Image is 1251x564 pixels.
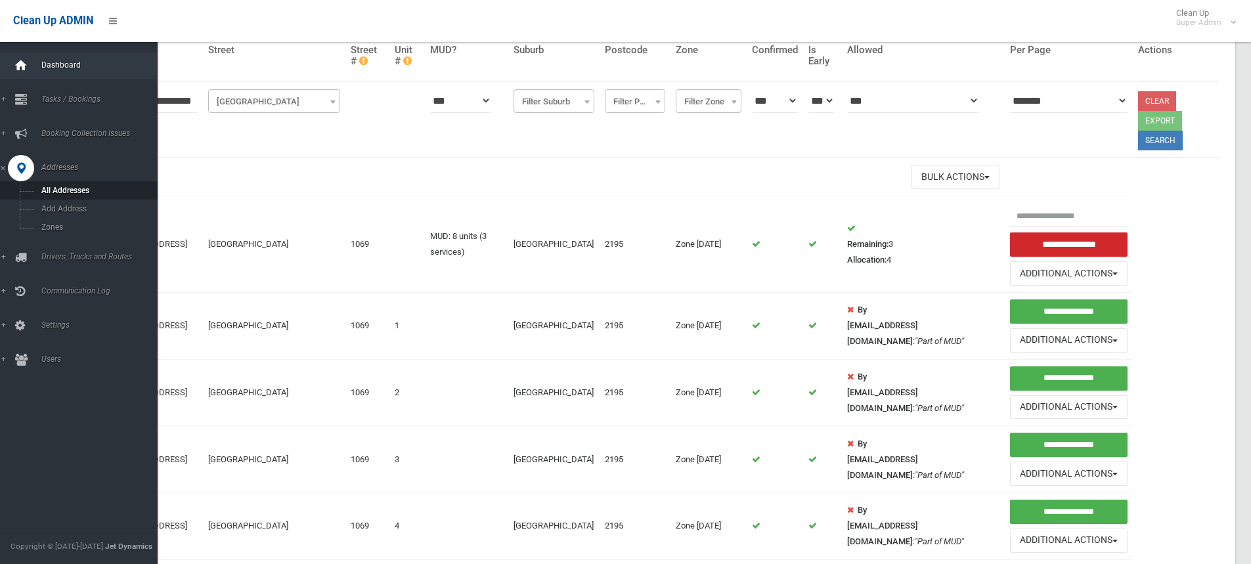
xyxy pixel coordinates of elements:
span: All Addresses [37,186,156,195]
strong: By [EMAIL_ADDRESS][DOMAIN_NAME] [847,372,918,413]
td: 2195 [600,196,670,293]
td: [GEOGRAPHIC_DATA] [508,359,600,426]
span: Drivers, Trucks and Routes [37,252,167,261]
span: Filter Zone [679,93,738,111]
td: [GEOGRAPHIC_DATA] [508,196,600,293]
button: Additional Actions [1010,261,1128,286]
td: 1069 [345,293,389,360]
td: 2195 [600,359,670,426]
strong: Allocation: [847,255,887,265]
td: [GEOGRAPHIC_DATA] [203,293,345,360]
strong: By [EMAIL_ADDRESS][DOMAIN_NAME] [847,505,918,546]
td: Zone [DATE] [670,293,747,360]
td: 1069 [345,493,389,560]
strong: Jet Dynamics [105,542,152,551]
em: "Part of MUD" [915,403,964,413]
h4: Street # [351,45,384,66]
td: 2195 [600,493,670,560]
button: Export [1138,111,1182,131]
td: : [842,359,1005,426]
span: Settings [37,320,167,330]
span: Add Address [37,204,156,213]
button: Additional Actions [1010,328,1128,353]
h4: MUD? [430,45,503,56]
span: Filter Street [211,93,337,111]
td: 1 [389,293,425,360]
span: Dashboard [37,60,167,70]
a: Clear [1138,91,1176,111]
button: Search [1138,131,1183,150]
td: 3 [389,426,425,493]
span: Filter Postcode [608,93,662,111]
td: 1069 [345,426,389,493]
td: : [842,426,1005,493]
td: [GEOGRAPHIC_DATA] [203,426,345,493]
td: MUD: 8 units (3 services) [425,196,508,293]
button: Additional Actions [1010,529,1128,553]
td: Zone [DATE] [670,196,747,293]
span: Filter Postcode [605,89,665,113]
span: Filter Zone [676,89,741,113]
td: Zone [DATE] [670,426,747,493]
td: [GEOGRAPHIC_DATA] [508,293,600,360]
td: 2195 [600,293,670,360]
span: Addresses [37,163,167,172]
td: Zone [DATE] [670,359,747,426]
span: Filter Suburb [517,93,591,111]
td: 2195 [600,426,670,493]
h4: Per Page [1010,45,1128,56]
h4: Zone [676,45,741,56]
h4: Actions [1138,45,1214,56]
span: Filter Street [208,89,340,113]
strong: By [EMAIL_ADDRESS][DOMAIN_NAME] [847,439,918,480]
span: Clean Up ADMIN [13,14,93,27]
td: [GEOGRAPHIC_DATA] [508,493,600,560]
h4: Confirmed [752,45,798,56]
span: Communication Log [37,286,167,295]
td: Zone [DATE] [670,493,747,560]
button: Additional Actions [1010,395,1128,420]
td: [GEOGRAPHIC_DATA] [508,426,600,493]
td: : [842,493,1005,560]
h4: Unit # [395,45,420,66]
td: 3 4 [842,196,1005,293]
h4: Allowed [847,45,999,56]
td: [GEOGRAPHIC_DATA] [203,359,345,426]
span: Filter Suburb [514,89,594,113]
strong: Remaining: [847,239,889,249]
span: Clean Up [1170,8,1235,28]
em: "Part of MUD" [915,536,964,546]
td: : [842,293,1005,360]
h4: Suburb [514,45,594,56]
em: "Part of MUD" [915,470,964,480]
td: 1069 [345,196,389,293]
td: 2 [389,359,425,426]
td: 1069 [345,359,389,426]
button: Bulk Actions [911,165,999,189]
td: 4 [389,493,425,560]
h4: Postcode [605,45,665,56]
span: Users [37,355,167,364]
em: "Part of MUD" [915,336,964,346]
td: [GEOGRAPHIC_DATA] [203,493,345,560]
td: [GEOGRAPHIC_DATA] [203,196,345,293]
button: Additional Actions [1010,462,1128,486]
span: Tasks / Bookings [37,95,167,104]
h4: Is Early [808,45,837,66]
strong: By [EMAIL_ADDRESS][DOMAIN_NAME] [847,305,918,346]
span: Booking Collection Issues [37,129,167,138]
h4: Street [208,45,340,56]
span: Copyright © [DATE]-[DATE] [11,542,103,551]
small: Super Admin [1176,18,1221,28]
span: Zones [37,223,156,232]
